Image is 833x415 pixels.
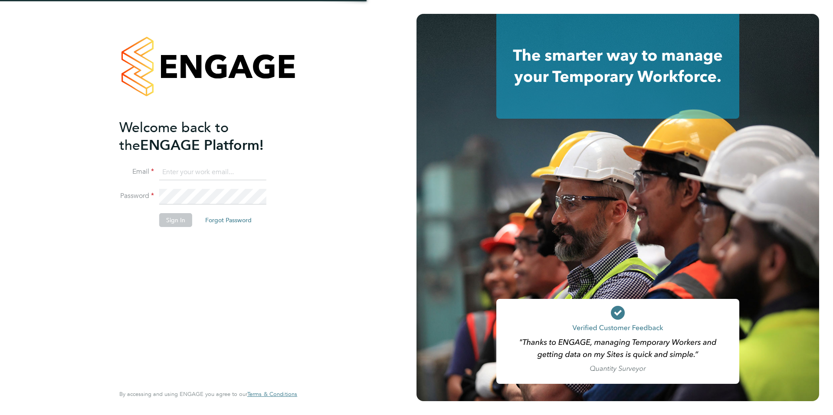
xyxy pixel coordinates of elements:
span: Welcome back to the [119,119,229,154]
label: Password [119,191,154,201]
button: Forgot Password [198,213,259,227]
h2: ENGAGE Platform! [119,119,289,154]
input: Enter your work email... [159,165,266,180]
a: Terms & Conditions [247,391,297,398]
span: By accessing and using ENGAGE you agree to our [119,390,297,398]
label: Email [119,167,154,176]
button: Sign In [159,213,192,227]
